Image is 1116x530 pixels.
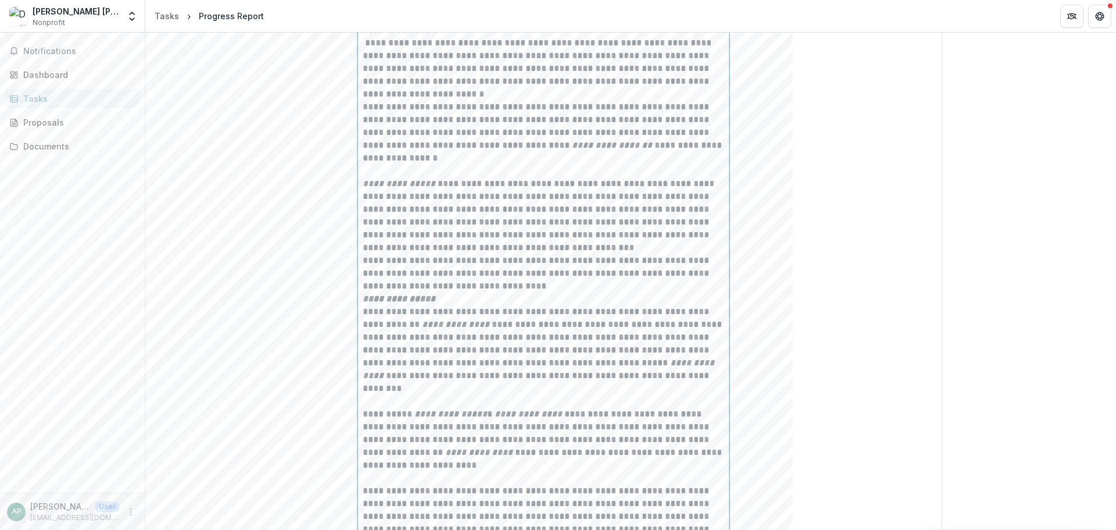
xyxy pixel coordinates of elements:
nav: breadcrumb [150,8,269,24]
div: Proposals [23,116,131,129]
div: Tasks [23,93,131,105]
div: [PERSON_NAME] [PERSON_NAME] Foundaton [33,5,119,17]
div: Documents [23,140,131,152]
p: [EMAIL_ADDRESS][DOMAIN_NAME] [30,513,119,523]
button: Notifications [5,42,140,61]
button: Open entity switcher [124,5,140,28]
div: Amy Pierce [12,508,22,515]
a: Tasks [5,89,140,108]
button: More [124,505,138,519]
span: Nonprofit [33,17,65,28]
a: Proposals [5,113,140,132]
a: Documents [5,137,140,156]
div: Tasks [155,10,179,22]
div: Dashboard [23,69,131,81]
span: Notifications [23,47,135,56]
p: [PERSON_NAME] [30,500,91,513]
a: Dashboard [5,65,140,84]
button: Get Help [1088,5,1111,28]
img: Deette Holden Cummer Foundaton [9,7,28,26]
button: Partners [1060,5,1083,28]
a: Tasks [150,8,184,24]
div: Progress Report [199,10,264,22]
p: User [95,501,119,512]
